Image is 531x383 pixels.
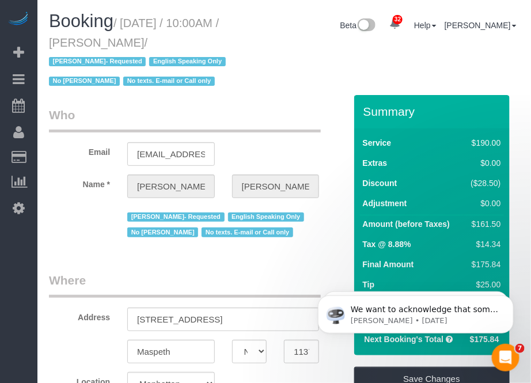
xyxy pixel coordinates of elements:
[40,308,119,323] label: Address
[466,218,501,230] div: $161.50
[127,340,215,363] input: City
[466,177,501,189] div: ($28.50)
[49,36,229,88] span: /
[363,238,411,250] label: Tax @ 8.88%
[340,21,376,30] a: Beta
[356,18,376,33] img: New interface
[363,157,388,169] label: Extras
[50,44,199,55] p: Message from Ellie, sent 1w ago
[414,21,437,30] a: Help
[202,227,293,237] span: No texts. E-mail or Call only
[49,57,146,66] span: [PERSON_NAME]- Requested
[363,198,407,209] label: Adjustment
[466,238,501,250] div: $14.34
[228,213,304,222] span: English Speaking Only
[466,137,501,149] div: $190.00
[466,157,501,169] div: $0.00
[384,12,406,37] a: 32
[127,213,224,222] span: [PERSON_NAME]- Requested
[149,57,225,66] span: English Speaking Only
[49,272,321,298] legend: Where
[363,259,414,270] label: Final Amount
[50,33,198,191] span: We want to acknowledge that some users may be experiencing lag or slower performance in our softw...
[363,137,392,149] label: Service
[301,271,531,352] iframe: Intercom notifications message
[40,175,119,190] label: Name *
[232,175,320,198] input: Last Name
[127,142,215,166] input: Email
[49,77,120,86] span: No [PERSON_NAME]
[466,198,501,209] div: $0.00
[49,11,113,31] span: Booking
[40,142,119,158] label: Email
[49,107,321,132] legend: Who
[492,344,519,371] iframe: Intercom live chat
[445,21,517,30] a: [PERSON_NAME]
[127,227,198,237] span: No [PERSON_NAME]
[363,105,504,118] h3: Summary
[123,77,215,86] span: No texts. E-mail or Call only
[49,17,229,88] small: / [DATE] / 10:00AM / [PERSON_NAME]
[127,175,215,198] input: First Name
[7,12,30,28] img: Automaid Logo
[393,15,403,24] span: 32
[284,340,319,363] input: Zip Code
[515,344,525,353] span: 7
[466,259,501,270] div: $175.84
[363,177,397,189] label: Discount
[363,218,450,230] label: Amount (before Taxes)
